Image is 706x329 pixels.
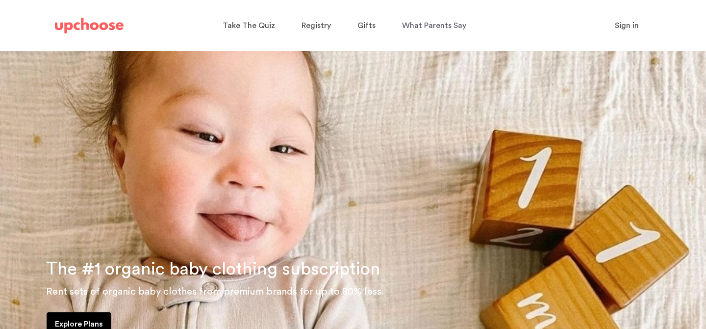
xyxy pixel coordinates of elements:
img: UpChoose [55,18,124,33]
span: Gifts [357,22,376,29]
a: Take The Quiz [223,16,278,35]
a: What Parents Say [402,16,469,35]
a: Gifts [357,16,378,35]
span: What Parents Say [402,22,466,29]
a: UpChoose [55,16,124,36]
span: Take The Quiz [223,22,275,29]
p: Rent sets of organic baby clothes from premium brands for up to 80% less. [46,284,694,300]
span: Registry [302,22,331,29]
span: Sign in [615,22,639,29]
button: Sign in [603,16,651,35]
a: Registry [302,16,334,35]
span: The #1 organic baby clothing subscription [46,260,380,278]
